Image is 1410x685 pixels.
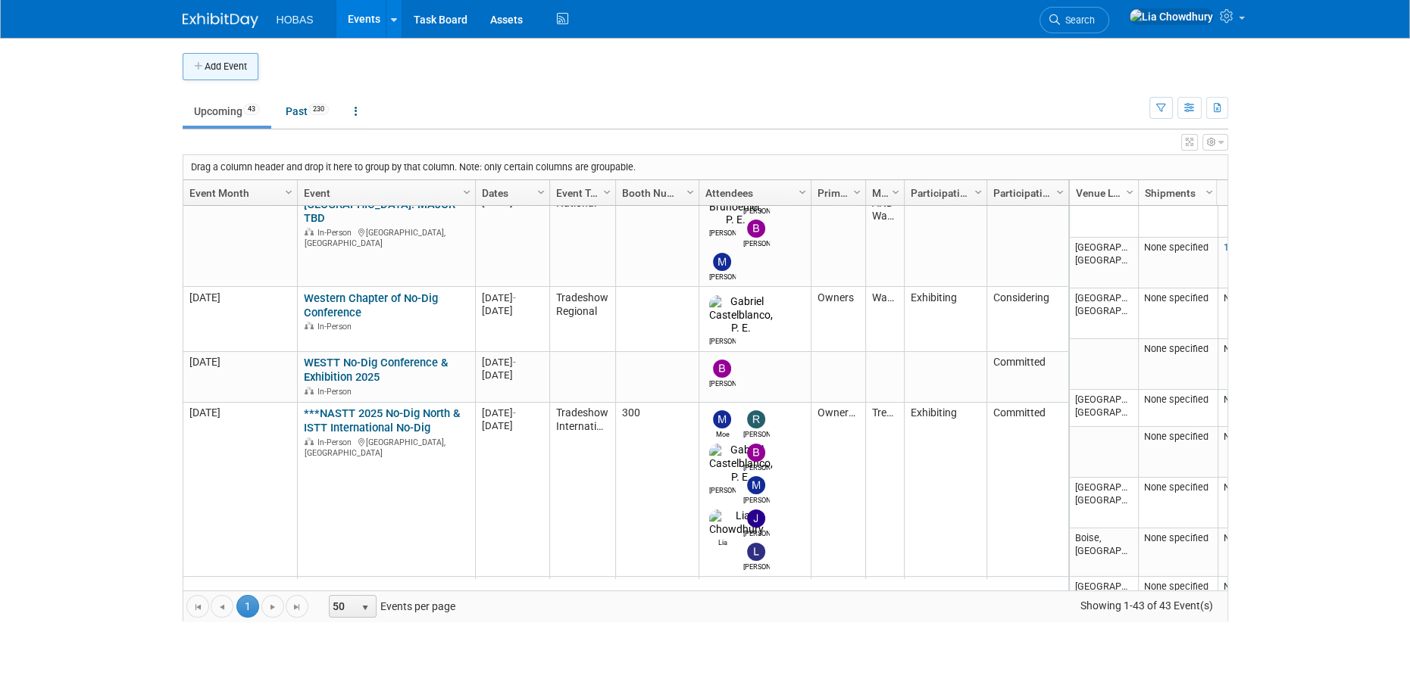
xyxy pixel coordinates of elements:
[277,14,314,26] span: HOBAS
[1066,595,1227,616] span: Showing 1-43 of 43 Event(s)
[549,287,615,352] td: Tradeshow Regional
[1144,292,1208,304] span: None specified
[556,180,605,206] a: Event Type (Tradeshow National, Regional, State, Sponsorship, Assoc Event)
[747,444,765,462] img: Bijan Khamanian
[304,180,465,206] a: Event
[330,596,355,617] span: 50
[849,180,865,203] a: Column Settings
[743,528,770,539] div: Jeffrey LeBlanc
[911,180,977,206] a: Participation Type
[304,291,438,319] a: Western Chapter of No-Dig Conference
[261,595,284,618] a: Go to the next page
[747,220,765,238] img: Bijan Khamanian
[533,180,549,203] a: Column Settings
[305,437,314,445] img: In-Person Event
[183,287,297,352] td: [DATE]
[304,356,448,384] a: WESTT No-Dig Conference & Exhibition 2025
[684,186,696,198] span: Column Settings
[513,357,516,368] span: -
[872,180,894,206] a: Market
[743,561,770,572] div: Lindsey Thiele
[811,287,865,352] td: Owners
[743,462,770,473] div: Bijan Khamanian
[972,186,984,198] span: Column Settings
[1224,581,1288,592] span: None specified
[305,387,314,394] img: In-Person Event
[1121,180,1138,203] a: Column Settings
[1076,180,1128,206] a: Venue Location
[993,180,1058,206] a: Participation
[1224,343,1288,354] span: None specified
[304,406,460,434] a: ***NASTT 2025 No-Dig North & ISTT International No-Dig
[1070,478,1138,528] td: [GEOGRAPHIC_DATA], [GEOGRAPHIC_DATA]
[192,601,204,613] span: Go to the first page
[601,186,613,198] span: Column Settings
[1144,394,1208,405] span: None specified
[1129,8,1214,25] img: Lia Chowdhury
[1224,292,1288,304] span: None specified
[1070,288,1138,339] td: [GEOGRAPHIC_DATA], [GEOGRAPHIC_DATA]
[986,179,1068,287] td: Not Going
[1224,481,1288,493] span: None specified
[216,601,228,613] span: Go to the previous page
[211,595,233,618] a: Go to the previous page
[709,509,764,537] img: Lia Chowdhury
[280,180,297,203] a: Column Settings
[904,403,986,577] td: Exhibiting
[317,387,356,397] span: In-Person
[304,435,468,458] div: [GEOGRAPHIC_DATA], [GEOGRAPHIC_DATA]
[811,403,865,577] td: Owners/Engineers
[267,601,279,613] span: Go to the next page
[458,180,475,203] a: Column Settings
[747,509,765,528] img: Jeffrey LeBlanc
[851,186,863,198] span: Column Settings
[794,180,811,203] a: Column Settings
[1060,14,1095,26] span: Search
[622,180,689,206] a: Booth Number
[482,369,542,381] div: [DATE]
[482,304,542,317] div: [DATE]
[865,577,904,637] td: Water AND Wastewater
[308,104,329,115] span: 230
[986,577,1068,637] td: Committed
[549,179,615,287] td: Tradeshow National
[1070,238,1138,288] td: [GEOGRAPHIC_DATA], [GEOGRAPHIC_DATA]
[709,187,762,228] img: Jake Brunoehler, P. E.
[709,335,736,347] div: Gabriel Castelblanco, P. E.
[183,13,258,28] img: ExhibitDay
[1224,241,1272,253] a: 1 Giveaway
[1070,528,1138,577] td: Boise, [GEOGRAPHIC_DATA]
[1054,186,1066,198] span: Column Settings
[236,595,259,618] span: 1
[818,180,855,206] a: Primary Attendees
[1070,577,1138,625] td: [GEOGRAPHIC_DATA], [GEOGRAPHIC_DATA]
[549,403,615,577] td: Tradeshow International
[283,186,295,198] span: Column Settings
[186,595,209,618] a: Go to the first page
[1144,581,1208,592] span: None specified
[183,155,1227,179] div: Drag a column header and drop it here to group by that column. Note: only certain columns are gro...
[482,180,539,206] a: Dates
[709,428,736,440] div: Moe Tamizifar
[1144,241,1208,253] span: None specified
[549,577,615,637] td: Tradeshow State
[904,577,986,637] td: Exhibiting
[682,180,699,203] a: Column Settings
[709,378,736,389] div: Bijan Khamanian
[1144,481,1208,493] span: None specified
[309,595,471,618] span: Events per page
[986,352,1068,403] td: Committed
[709,537,736,548] div: Lia Chowdhury
[743,494,770,506] div: Mike Bussio
[889,186,902,198] span: Column Settings
[599,180,615,203] a: Column Settings
[1224,431,1288,442] span: None specified
[887,180,904,203] a: Column Settings
[743,205,770,216] div: Sam Juliano
[709,271,736,282] div: Mike Bussio
[183,179,297,287] td: [DATE]
[743,238,770,249] div: Bijan Khamanian
[1201,180,1218,203] a: Column Settings
[709,444,773,484] img: Gabriel Castelblanco, P. E.
[183,53,258,80] button: Add Event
